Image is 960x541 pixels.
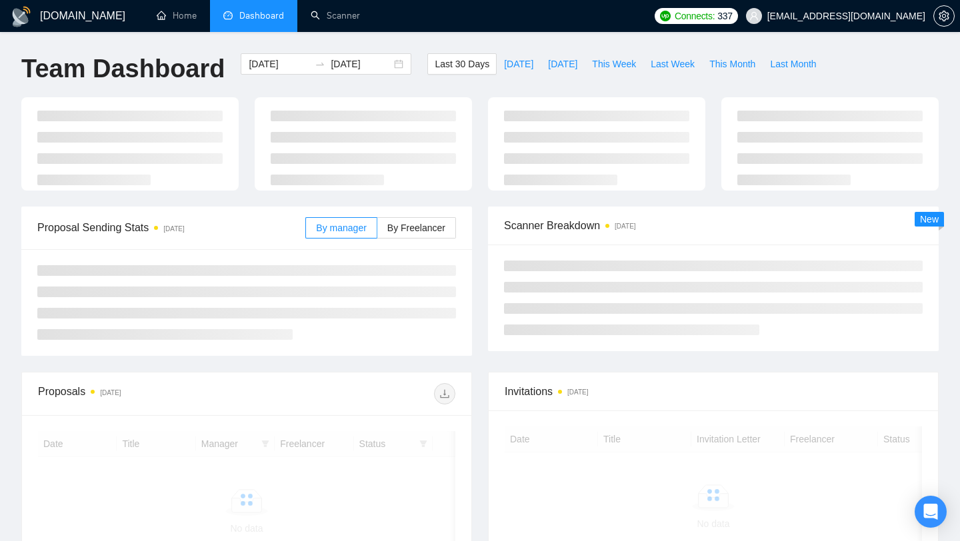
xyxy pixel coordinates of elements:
[933,11,955,21] a: setting
[163,225,184,233] time: [DATE]
[702,53,763,75] button: This Month
[763,53,823,75] button: Last Month
[497,53,541,75] button: [DATE]
[21,53,225,85] h1: Team Dashboard
[933,5,955,27] button: setting
[239,10,284,21] span: Dashboard
[920,214,939,225] span: New
[660,11,671,21] img: upwork-logo.png
[38,383,247,404] div: Proposals
[717,9,732,23] span: 337
[675,9,715,23] span: Connects:
[585,53,643,75] button: This Week
[505,383,922,400] span: Invitations
[387,223,445,233] span: By Freelancer
[541,53,585,75] button: [DATE]
[427,53,497,75] button: Last 30 Days
[100,389,121,396] time: [DATE]
[311,10,360,21] a: searchScanner
[435,57,489,71] span: Last 30 Days
[615,223,635,230] time: [DATE]
[709,57,755,71] span: This Month
[567,388,588,396] time: [DATE]
[770,57,816,71] span: Last Month
[651,57,695,71] span: Last Week
[643,53,702,75] button: Last Week
[11,6,32,27] img: logo
[157,10,197,21] a: homeHome
[223,11,233,20] span: dashboard
[504,217,923,234] span: Scanner Breakdown
[37,219,305,236] span: Proposal Sending Stats
[249,57,309,71] input: Start date
[548,57,577,71] span: [DATE]
[316,223,366,233] span: By manager
[315,59,325,69] span: swap-right
[915,496,947,528] div: Open Intercom Messenger
[749,11,759,21] span: user
[315,59,325,69] span: to
[934,11,954,21] span: setting
[331,57,391,71] input: End date
[504,57,533,71] span: [DATE]
[592,57,636,71] span: This Week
